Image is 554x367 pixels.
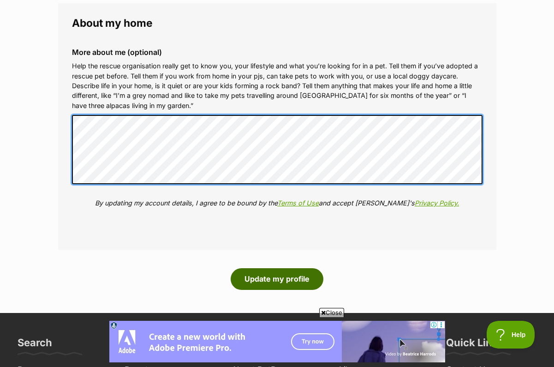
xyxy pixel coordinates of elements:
[58,3,496,250] fieldset: About my home
[72,17,483,29] legend: About my home
[18,336,52,355] h3: Search
[109,321,445,362] iframe: Advertisement
[72,48,483,56] label: More about me (optional)
[72,198,483,208] p: By updating my account details, I agree to be bound by the and accept [PERSON_NAME]'s
[446,336,504,355] h3: Quick Links
[277,199,319,207] a: Terms of Use
[319,308,344,317] span: Close
[72,61,483,110] p: Help the rescue organisation really get to know you, your lifestyle and what you’re looking for i...
[231,268,323,289] button: Update my profile
[487,321,536,349] iframe: Help Scout Beacon - Open
[415,199,459,207] a: Privacy Policy.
